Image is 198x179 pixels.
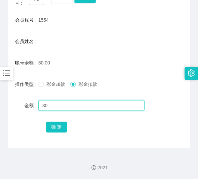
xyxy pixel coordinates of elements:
[5,164,193,171] div: 2021
[15,39,38,44] label: 会员姓名
[38,17,49,23] span: 1554
[44,81,68,87] span: 彩金加款
[15,60,38,65] label: 账号余额
[91,165,96,170] i: 图标: copyright
[24,103,38,108] label: 金额
[38,100,145,111] input: 请输入
[188,69,195,77] i: 图标: setting
[38,60,50,65] span: 30.00
[15,81,38,87] label: 操作类型
[15,17,38,23] label: 会员账号
[2,69,11,77] i: 图标: bars
[76,81,100,87] span: 彩金扣款
[46,122,67,133] button: 确 定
